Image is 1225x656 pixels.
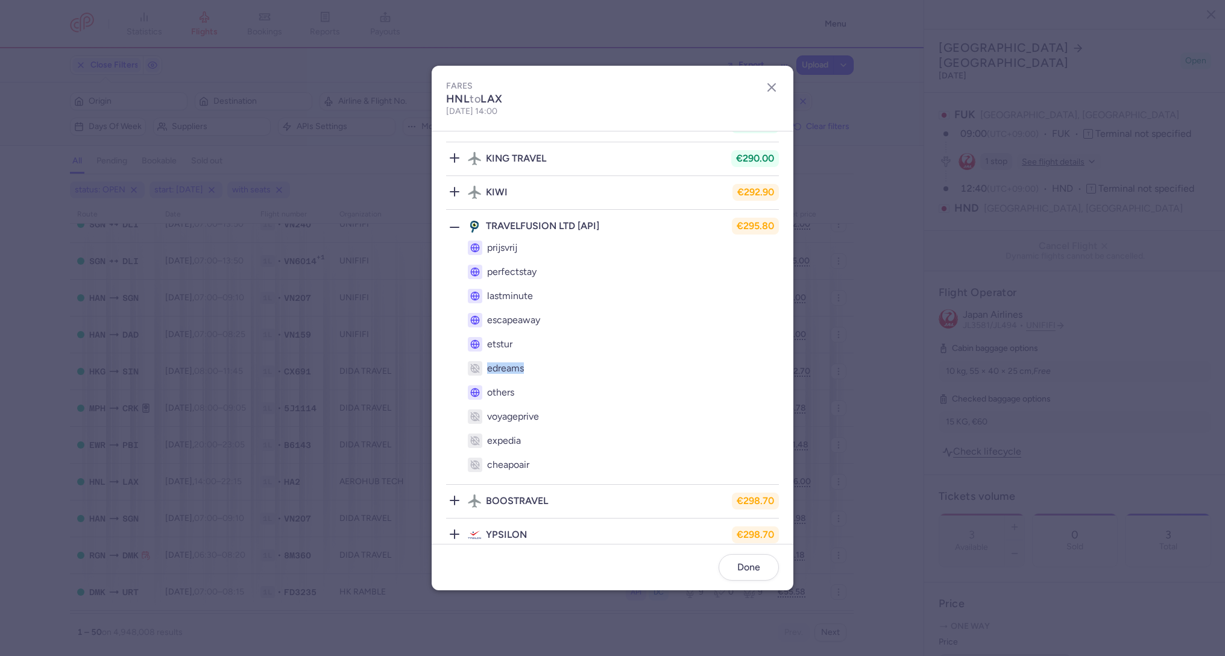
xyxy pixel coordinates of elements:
button: KIWI-logoKIWI€292.90 [446,183,779,202]
h2: fares [446,80,503,92]
span: expedia [487,435,521,446]
img: BOOSTRAVEL-logo [468,494,481,508]
img: KING TRAVEL-logo [468,152,481,165]
button: BOOSTRAVEL-logoBOOSTRAVEL€298.70 [446,492,779,511]
span: €295.80 [737,220,774,232]
p: [DATE] 14:00 [446,107,503,116]
span: prijsvrij [487,242,517,253]
h3: to [446,92,503,107]
img: YPSILON-logo [468,528,481,541]
span: YPSILON [486,530,527,540]
b: LAX [480,92,502,106]
button: Done [719,554,779,581]
img: KIWI-logo [468,186,481,199]
span: others [487,387,514,398]
span: voyageprive [487,411,539,422]
span: edreams [487,363,524,374]
img: TRAVELFUSION LTD [API]-logo [468,219,481,233]
span: TRAVELFUSION LTD [API] [486,221,599,231]
span: KING TRAVEL [486,154,546,163]
button: TRAVELFUSION LTD [API]-logoTRAVELFUSION LTD [API]€295.80 [446,217,779,236]
span: BOOSTRAVEL [486,496,548,506]
span: €292.90 [737,186,774,198]
span: cheapoair [487,459,529,470]
span: €298.70 [737,529,774,541]
span: lastminute [487,291,533,301]
b: HNL [446,92,470,106]
button: YPSILON-logoYPSILON€298.70 [446,526,779,544]
span: €298.70 [737,495,774,507]
span: €290.00 [736,153,774,165]
span: Done [737,562,760,573]
span: etstur [487,339,512,350]
button: KING TRAVEL-logoKING TRAVEL€290.00 [446,150,779,168]
span: KIWI [486,188,508,197]
span: perfectstay [487,266,537,277]
span: escapeaway [487,315,540,326]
